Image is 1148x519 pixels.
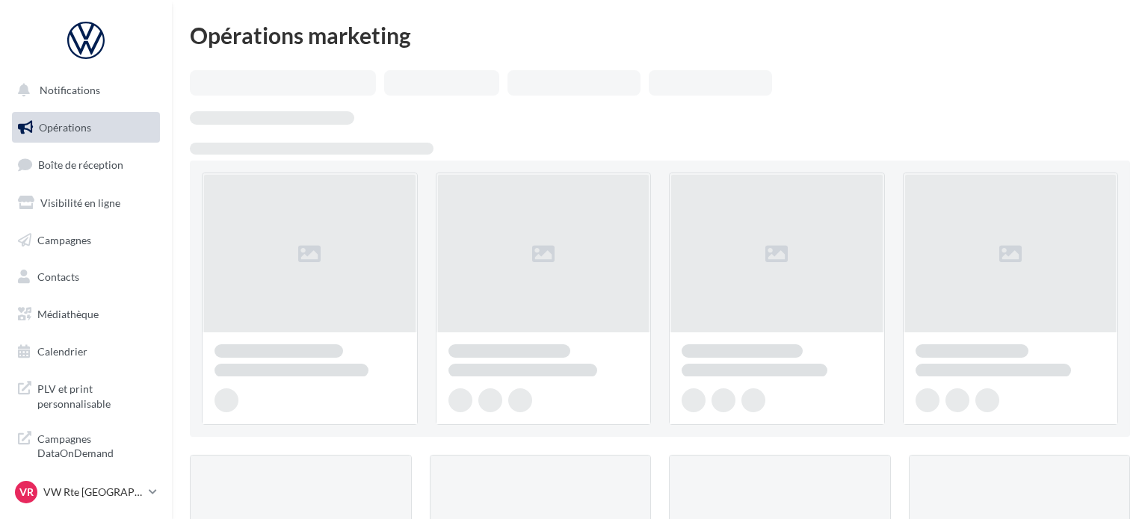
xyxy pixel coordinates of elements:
[40,196,120,209] span: Visibilité en ligne
[9,187,163,219] a: Visibilité en ligne
[9,225,163,256] a: Campagnes
[9,75,157,106] button: Notifications
[37,270,79,283] span: Contacts
[190,24,1130,46] div: Opérations marketing
[9,373,163,417] a: PLV et print personnalisable
[37,379,154,411] span: PLV et print personnalisable
[37,429,154,461] span: Campagnes DataOnDemand
[9,112,163,143] a: Opérations
[40,84,100,96] span: Notifications
[43,485,143,500] p: VW Rte [GEOGRAPHIC_DATA]
[38,158,123,171] span: Boîte de réception
[19,485,34,500] span: VR
[39,121,91,134] span: Opérations
[9,336,163,367] a: Calendrier
[9,261,163,293] a: Contacts
[37,345,87,358] span: Calendrier
[9,149,163,181] a: Boîte de réception
[37,308,99,320] span: Médiathèque
[9,299,163,330] a: Médiathèque
[9,423,163,467] a: Campagnes DataOnDemand
[37,233,91,246] span: Campagnes
[12,478,160,506] a: VR VW Rte [GEOGRAPHIC_DATA]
